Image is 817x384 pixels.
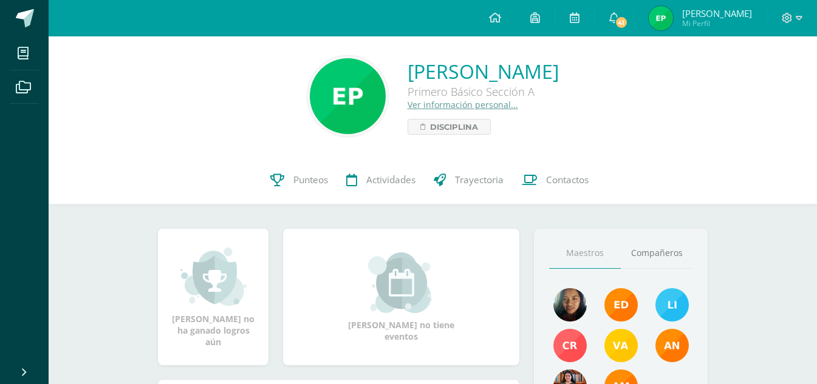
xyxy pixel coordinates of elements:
span: Trayectoria [455,173,504,186]
span: Actividades [366,173,415,186]
img: 93ccdf12d55837f49f350ac5ca2a40a5.png [655,288,689,322]
div: Primero Básico Sección A [408,84,559,99]
span: Mi Perfil [682,18,752,29]
a: Compañeros [621,238,692,269]
a: [PERSON_NAME] [408,58,559,84]
img: achievement_small.png [180,246,247,307]
img: a348d660b2b29c2c864a8732de45c20a.png [655,329,689,362]
a: Actividades [337,156,425,204]
span: Contactos [546,173,589,186]
a: Ver información personal... [408,99,518,110]
span: Disciplina [430,120,478,134]
span: 41 [614,16,627,29]
img: c97de3f0a4f62e6deb7e91c2258cdedc.png [553,288,587,322]
span: [PERSON_NAME] [682,7,752,19]
img: 6117b1eb4e8225ef5a84148c985d17e2.png [553,329,587,362]
a: Trayectoria [425,156,513,204]
a: Contactos [513,156,598,204]
img: cd5e356245587434922763be3243eb79.png [604,329,638,362]
a: Disciplina [408,119,491,135]
img: 73dd41d1e11c718feaeb42a936638d43.png [649,6,673,30]
img: 1303ef695702327952262d14f51a1dd4.png [310,58,386,134]
div: [PERSON_NAME] no tiene eventos [341,252,462,342]
a: Maestros [549,238,621,269]
img: event_small.png [368,252,434,313]
img: f40e456500941b1b33f0807dd74ea5cf.png [604,288,638,322]
a: Punteos [261,156,337,204]
div: [PERSON_NAME] no ha ganado logros aún [170,246,256,348]
span: Punteos [293,173,328,186]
